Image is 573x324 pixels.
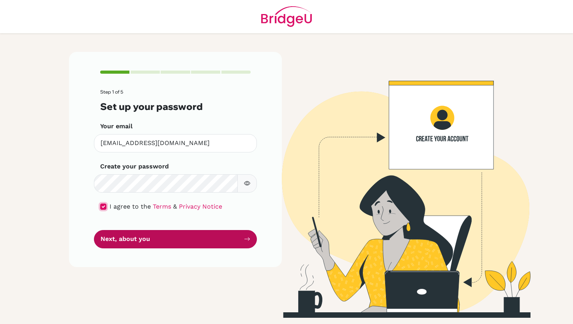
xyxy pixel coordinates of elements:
input: Insert your email* [94,134,257,152]
label: Your email [100,122,133,131]
label: Create your password [100,162,169,171]
span: Step 1 of 5 [100,89,123,95]
a: Terms [153,203,171,210]
span: I agree to the [110,203,151,210]
h3: Set up your password [100,101,251,112]
span: & [173,203,177,210]
button: Next, about you [94,230,257,248]
a: Privacy Notice [179,203,222,210]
